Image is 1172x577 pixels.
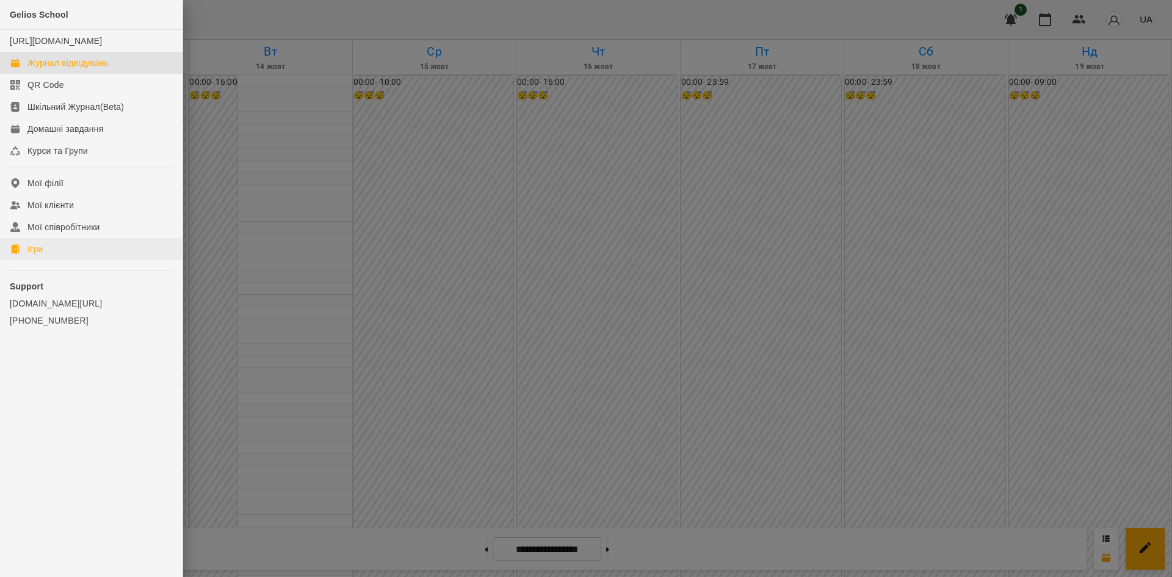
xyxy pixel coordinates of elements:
[27,221,100,233] div: Мої співробітники
[10,10,68,20] span: Gelios School
[27,57,109,69] div: Журнал відвідувань
[27,101,124,113] div: Шкільний Журнал(Beta)
[10,280,173,292] p: Support
[27,79,64,91] div: QR Code
[27,177,63,189] div: Мої філії
[10,314,173,327] a: [PHONE_NUMBER]
[27,243,43,255] div: Ігри
[27,123,103,135] div: Домашні завдання
[10,36,102,46] a: [URL][DOMAIN_NAME]
[27,199,74,211] div: Мої клієнти
[10,297,173,310] a: [DOMAIN_NAME][URL]
[27,145,88,157] div: Курси та Групи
